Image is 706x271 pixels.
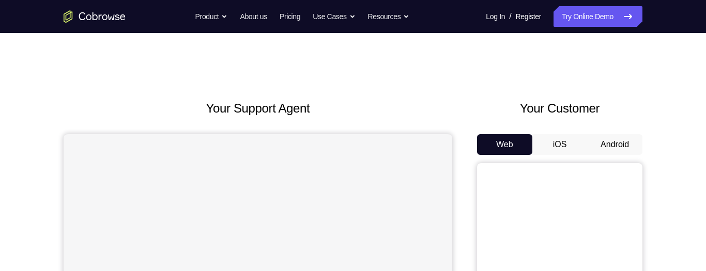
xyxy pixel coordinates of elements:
a: Log In [486,6,505,27]
button: iOS [532,134,588,155]
a: Try Online Demo [554,6,642,27]
button: Use Cases [313,6,355,27]
a: Pricing [280,6,300,27]
h2: Your Customer [477,99,642,118]
h2: Your Support Agent [64,99,452,118]
button: Product [195,6,228,27]
button: Android [587,134,642,155]
a: Go to the home page [64,10,126,23]
button: Web [477,134,532,155]
a: About us [240,6,267,27]
button: Resources [368,6,410,27]
a: Register [516,6,541,27]
span: / [509,10,511,23]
